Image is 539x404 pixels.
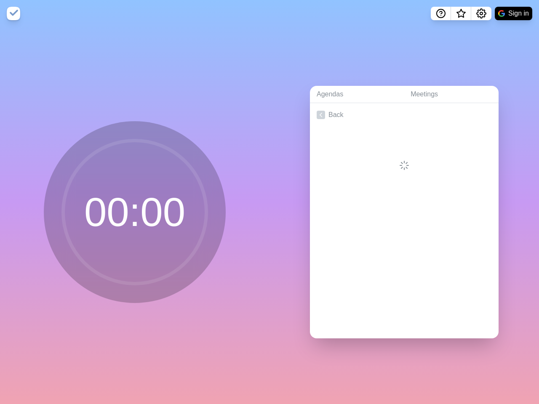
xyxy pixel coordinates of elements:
[404,86,499,103] a: Meetings
[310,103,499,127] a: Back
[498,10,505,17] img: google logo
[451,7,471,20] button: What’s new
[431,7,451,20] button: Help
[471,7,491,20] button: Settings
[310,86,404,103] a: Agendas
[495,7,532,20] button: Sign in
[7,7,20,20] img: timeblocks logo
